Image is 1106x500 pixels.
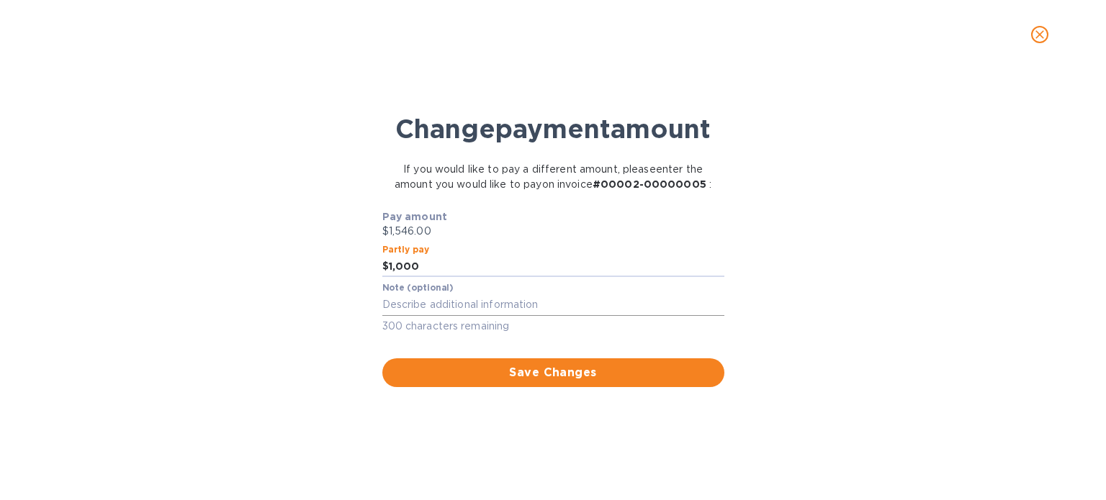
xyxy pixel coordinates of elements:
input: Enter the amount you would like to pay [389,256,724,278]
p: 300 characters remaining [382,318,724,335]
b: Pay amount [382,211,448,222]
label: Note (optional) [382,284,453,293]
div: $ [382,256,389,278]
p: If you would like to pay a different amount, please enter the amount you would like to pay on inv... [384,162,723,192]
b: # 00002-00000005 [593,178,706,190]
p: $1,546.00 [382,224,724,239]
b: Change payment amount [395,113,711,145]
span: Save Changes [394,364,713,381]
button: close [1022,17,1057,52]
label: Partly pay [382,245,430,254]
button: Save Changes [382,358,724,387]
